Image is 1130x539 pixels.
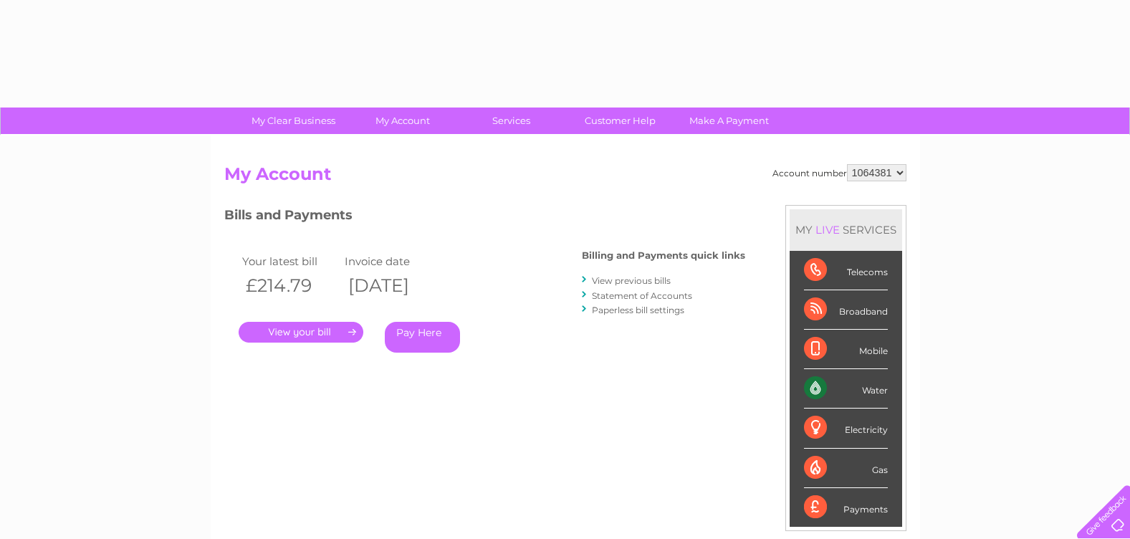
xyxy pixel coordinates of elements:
[341,252,444,271] td: Invoice date
[582,250,745,261] h4: Billing and Payments quick links
[452,108,570,134] a: Services
[341,271,444,300] th: [DATE]
[804,330,888,369] div: Mobile
[804,369,888,409] div: Water
[804,409,888,448] div: Electricity
[772,164,906,181] div: Account number
[804,251,888,290] div: Telecoms
[804,290,888,330] div: Broadband
[239,271,342,300] th: £214.79
[592,275,671,286] a: View previous bills
[343,108,461,134] a: My Account
[670,108,788,134] a: Make A Payment
[224,164,906,191] h2: My Account
[790,209,902,250] div: MY SERVICES
[592,290,692,301] a: Statement of Accounts
[239,322,363,343] a: .
[804,449,888,488] div: Gas
[239,252,342,271] td: Your latest bill
[234,108,353,134] a: My Clear Business
[385,322,460,353] a: Pay Here
[224,205,745,230] h3: Bills and Payments
[592,305,684,315] a: Paperless bill settings
[804,488,888,527] div: Payments
[561,108,679,134] a: Customer Help
[813,223,843,237] div: LIVE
